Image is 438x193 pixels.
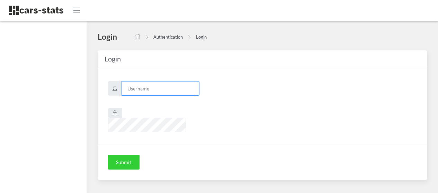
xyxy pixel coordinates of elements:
[98,31,117,42] h4: Login
[108,155,140,170] button: Submit
[105,55,121,63] span: Login
[153,34,183,40] a: Authentication
[196,34,207,40] a: Login
[122,81,199,96] input: Username
[9,5,64,16] img: navbar brand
